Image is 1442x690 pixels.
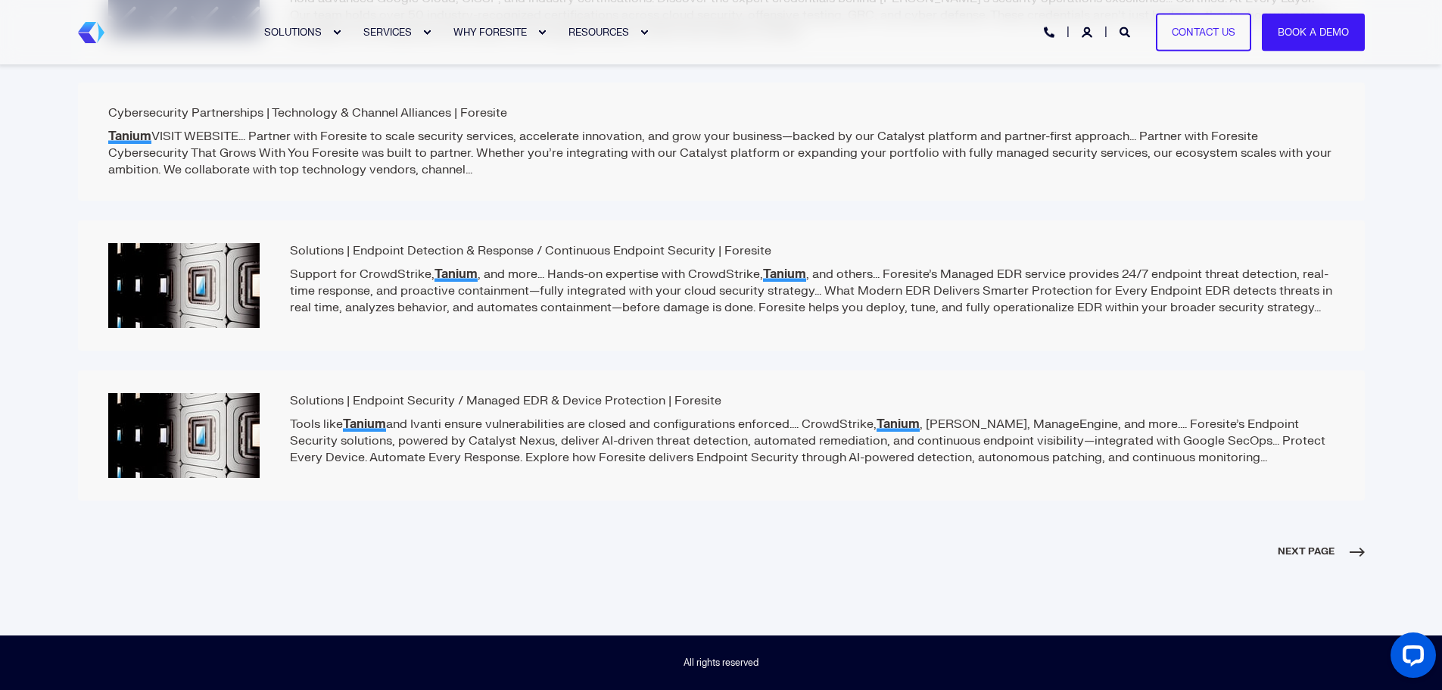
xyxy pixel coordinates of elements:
[108,243,1335,258] h2: Solutions | Endpoint Detection & Response / Continuous Endpoint Security | Foresite
[108,129,151,144] span: Tanium
[537,28,547,37] div: Expand WHY FORESITE
[1278,543,1365,560] a: Next Results
[332,28,341,37] div: Expand SOLUTIONS
[78,370,1365,501] a: Solutions | Endpoint Security / Managed EDR & Device Protection | Foresite Tools likeTaniumand Iv...
[1082,25,1095,38] a: Login
[763,267,806,282] span: Tanium
[1278,543,1365,560] span: NEXT PAGE
[1262,13,1365,52] a: Book a Demo
[343,417,386,432] span: Tanium
[422,28,431,37] div: Expand SERVICES
[1156,13,1251,52] a: Contact Us
[264,26,322,38] span: SOLUTIONS
[453,26,527,38] span: WHY FORESITE
[78,22,104,43] a: Back to Home
[78,83,1365,201] a: Cybersecurity Partnerships | Technology & Channel Alliances | Foresite TaniumVISIT WEBSITE... Par...
[108,416,1335,466] p: Tools like and Ivanti ensure vulnerabilities are closed and configurations enforced.... CrowdStri...
[684,654,758,671] span: All rights reserved
[78,220,1365,351] a: Solutions | Endpoint Detection & Response / Continuous Endpoint Security | Foresite Support for C...
[108,393,1335,408] h2: Solutions | Endpoint Security / Managed EDR & Device Protection | Foresite
[568,26,629,38] span: RESOURCES
[1378,626,1442,690] iframe: LiveChat chat widget
[108,105,1335,120] h2: Cybersecurity Partnerships | Technology & Channel Alliances | Foresite
[1120,25,1133,38] a: Open Search
[108,128,1335,178] p: VISIT WEBSITE... Partner with Foresite to scale security services, accelerate innovation, and gro...
[78,22,104,43] img: Foresite brand mark, a hexagon shape of blues with a directional arrow to the right hand side
[434,267,478,282] span: Tanium
[108,266,1335,316] p: Support for CrowdStrike, , and more... Hands-on expertise with CrowdStrike, , and others... Fores...
[640,28,649,37] div: Expand RESOURCES
[877,417,920,432] span: Tanium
